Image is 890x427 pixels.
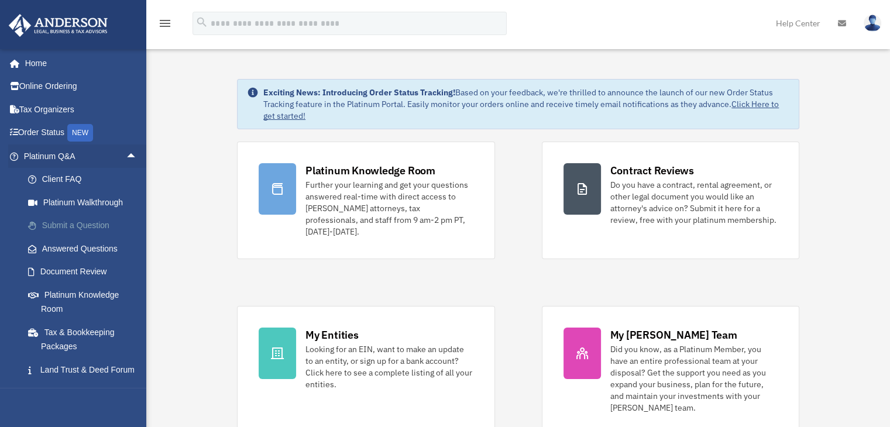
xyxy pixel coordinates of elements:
[8,144,155,168] a: Platinum Q&Aarrow_drop_up
[8,51,149,75] a: Home
[305,328,358,342] div: My Entities
[263,87,789,122] div: Based on your feedback, we're thrilled to announce the launch of our new Order Status Tracking fe...
[305,163,435,178] div: Platinum Knowledge Room
[237,142,494,259] a: Platinum Knowledge Room Further your learning and get your questions answered real-time with dire...
[16,214,155,237] a: Submit a Question
[305,343,473,390] div: Looking for an EIN, want to make an update to an entity, or sign up for a bank account? Click her...
[8,98,155,121] a: Tax Organizers
[16,283,155,321] a: Platinum Knowledge Room
[8,75,155,98] a: Online Ordering
[16,237,155,260] a: Answered Questions
[16,381,155,405] a: Portal Feedback
[305,179,473,237] div: Further your learning and get your questions answered real-time with direct access to [PERSON_NAM...
[864,15,881,32] img: User Pic
[158,20,172,30] a: menu
[610,328,737,342] div: My [PERSON_NAME] Team
[610,163,694,178] div: Contract Reviews
[16,191,155,214] a: Platinum Walkthrough
[16,260,155,284] a: Document Review
[16,168,155,191] a: Client FAQ
[16,358,155,381] a: Land Trust & Deed Forum
[263,99,779,121] a: Click Here to get started!
[263,87,455,98] strong: Exciting News: Introducing Order Status Tracking!
[195,16,208,29] i: search
[610,179,778,226] div: Do you have a contract, rental agreement, or other legal document you would like an attorney's ad...
[158,16,172,30] i: menu
[126,144,149,168] span: arrow_drop_up
[8,121,155,145] a: Order StatusNEW
[610,343,778,414] div: Did you know, as a Platinum Member, you have an entire professional team at your disposal? Get th...
[542,142,799,259] a: Contract Reviews Do you have a contract, rental agreement, or other legal document you would like...
[67,124,93,142] div: NEW
[5,14,111,37] img: Anderson Advisors Platinum Portal
[16,321,155,358] a: Tax & Bookkeeping Packages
